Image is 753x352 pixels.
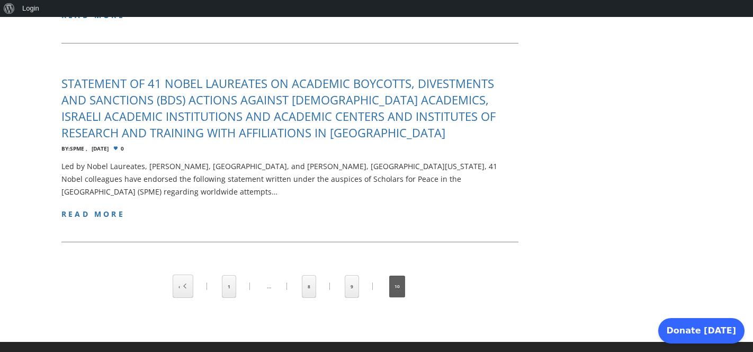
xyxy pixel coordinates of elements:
span: By: [61,145,70,152]
a: 9 [345,276,358,297]
span: … [267,283,272,290]
a: 1 [222,276,236,297]
time: [DATE] [92,146,109,152]
a: SPME [70,145,84,152]
a: 8 [302,276,316,297]
h4: STATEMENT OF 41 NOBEL LAUREATES ON ACADEMIC BOYCOTTS, DIVESTMENTS AND SANCTIONS (BDS) ACTIONS AGA... [61,75,518,140]
p: Led by Nobel Laureates, [PERSON_NAME], [GEOGRAPHIC_DATA], and [PERSON_NAME], [GEOGRAPHIC_DATA][US... [61,160,518,198]
a: read more [61,209,125,219]
span: 10 [389,276,405,297]
div: 0 [61,146,518,152]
